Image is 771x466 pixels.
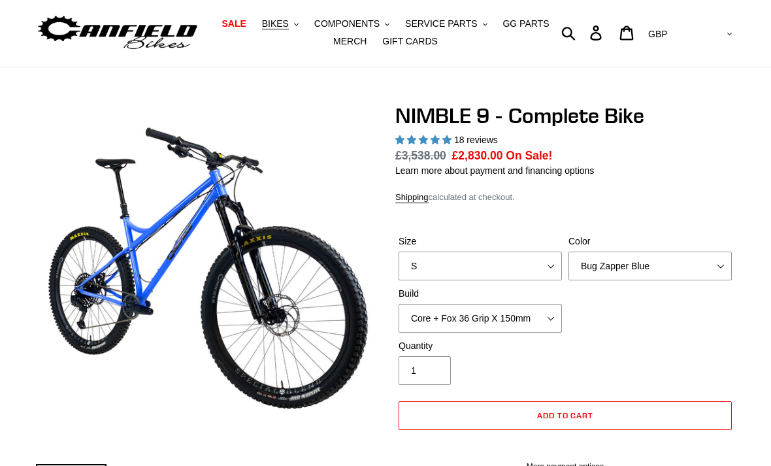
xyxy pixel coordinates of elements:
[314,18,380,29] span: COMPONENTS
[395,135,454,145] span: 4.89 stars
[399,287,562,301] label: Build
[399,235,562,248] label: Size
[395,149,446,162] s: £3,538.00
[405,18,477,29] span: SERVICE PARTS
[36,12,199,54] img: Canfield Bikes
[221,18,246,29] span: SALE
[395,103,735,128] h1: NIMBLE 9 - Complete Bike
[395,192,429,203] a: Shipping
[399,339,562,353] label: Quantity
[255,15,305,33] button: BIKES
[327,33,373,50] a: MERCH
[399,401,732,430] button: Add to cart
[568,235,732,248] label: Color
[502,18,549,29] span: GG PARTS
[454,135,498,145] span: 18 reviews
[395,191,735,204] div: calculated at checkout.
[333,36,367,47] span: MERCH
[215,15,252,33] a: SALE
[506,147,552,164] span: On Sale!
[308,15,396,33] button: COMPONENTS
[376,33,444,50] a: GIFT CARDS
[537,410,594,420] span: Add to cart
[395,165,594,176] a: Learn more about payment and financing options
[452,149,503,162] span: £2,830.00
[262,18,289,29] span: BIKES
[382,36,438,47] span: GIFT CARDS
[399,15,493,33] button: SERVICE PARTS
[496,15,555,33] a: GG PARTS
